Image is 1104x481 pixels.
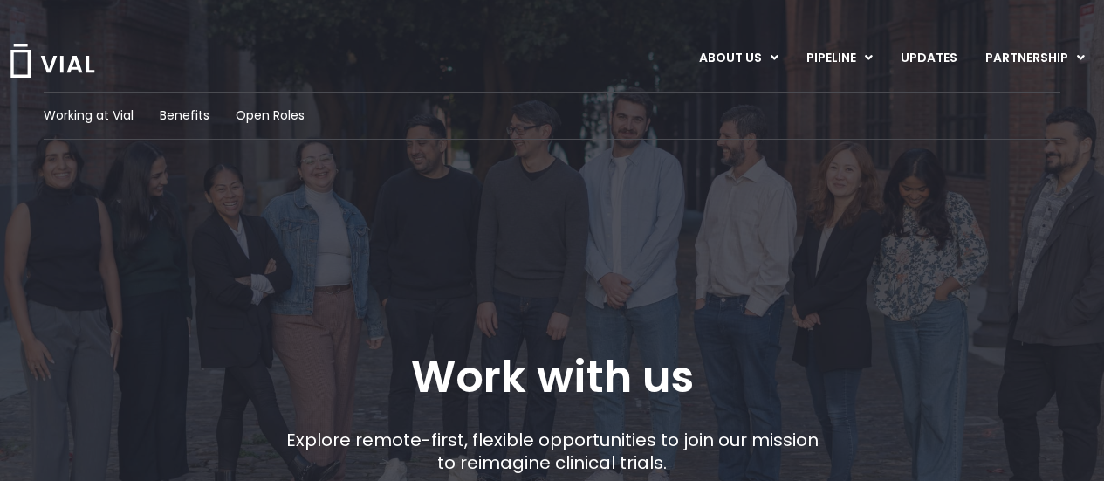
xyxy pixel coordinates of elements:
[160,107,209,125] a: Benefits
[236,107,305,125] a: Open Roles
[887,44,970,73] a: UPDATES
[792,44,886,73] a: PIPELINEMenu Toggle
[971,44,1099,73] a: PARTNERSHIPMenu Toggle
[279,429,825,474] p: Explore remote-first, flexible opportunities to join our mission to reimagine clinical trials.
[9,44,96,78] img: Vial Logo
[685,44,792,73] a: ABOUT USMenu Toggle
[411,352,694,402] h1: Work with us
[44,107,134,125] a: Working at Vial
